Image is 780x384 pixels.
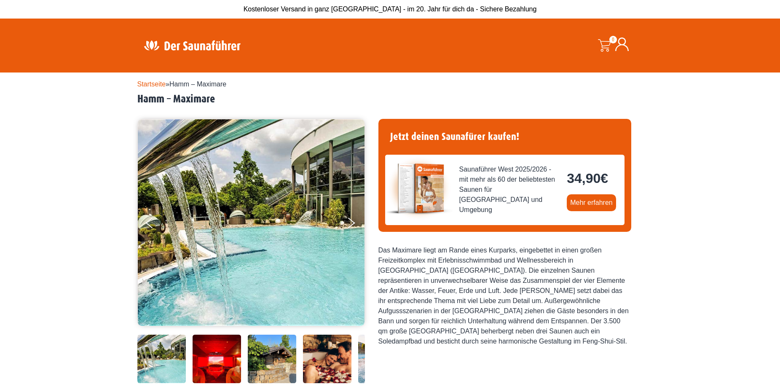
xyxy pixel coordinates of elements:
span: Kostenloser Versand in ganz [GEOGRAPHIC_DATA] - im 20. Jahr für dich da - Sichere Bezahlung [244,5,537,13]
span: Saunaführer West 2025/2026 - mit mehr als 60 der beliebtesten Saunen für [GEOGRAPHIC_DATA] und Um... [459,164,560,215]
span: Hamm – Maximare [169,81,226,88]
a: Startseite [137,81,166,88]
button: Previous [146,214,167,235]
img: der-saunafuehrer-2025-west.jpg [385,155,453,222]
span: € [600,171,608,186]
div: Das Maximare liegt am Rande eines Kurparks, eingebettet in einen großen Freizeitkomplex mit Erleb... [378,245,631,346]
h4: Jetzt deinen Saunafürer kaufen! [385,126,625,148]
h2: Hamm – Maximare [137,93,643,106]
bdi: 34,90 [567,171,608,186]
a: Mehr erfahren [567,194,616,211]
button: Next [346,214,367,235]
span: » [137,81,227,88]
span: 0 [609,36,617,43]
